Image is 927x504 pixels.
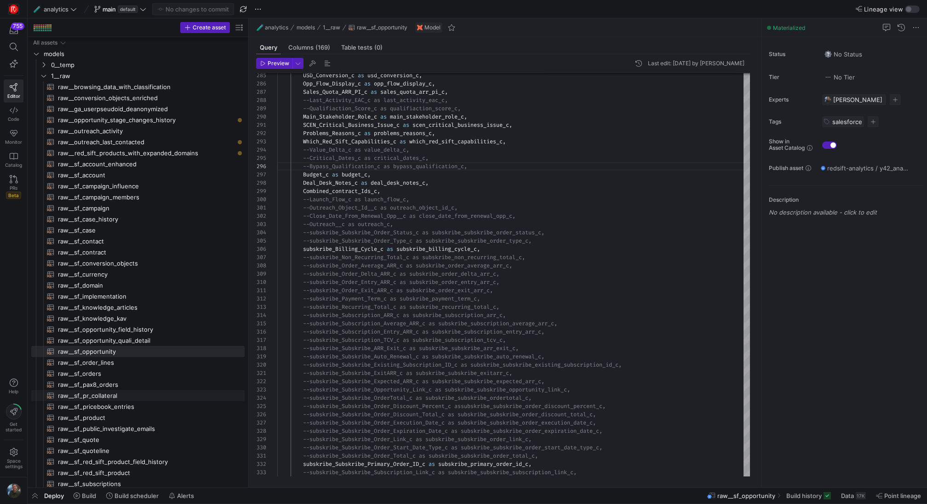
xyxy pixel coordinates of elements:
[58,368,234,379] span: raw__sf_orders​​​​​​​​​​
[856,492,866,499] div: 17K
[92,3,149,15] button: maindefault
[4,79,23,102] a: Editor
[464,212,515,220] span: m_renewal_opp_c,
[31,37,245,48] div: Press SPACE to select this row.
[31,3,79,15] button: 🧪analytics
[31,390,245,401] a: raw__sf_pr_collateral​​​​​​​​​​
[31,346,245,357] a: raw__sf_opportunity​​​​​​​​​​
[7,93,20,99] span: Editor
[303,303,464,311] span: --subskribe_Recurring_Total_c as subskribe_recurri
[31,170,245,181] div: Press SPACE to select this row.
[31,247,245,258] a: raw__sf_contract​​​​​​​​​​
[58,424,234,434] span: raw__sf_public_investigate_emails​​​​​​​​​​
[464,278,499,286] span: ntry_arr_c,
[58,280,234,291] span: raw__sf_domain​​​​​​​​​​
[31,280,245,291] a: raw__sf_domain​​​​​​​​​​
[256,170,266,179] div: 297
[31,192,245,203] a: raw__sf_campaign_members​​​​​​​​​​
[303,179,358,187] span: Deal_Desk_Notes_c
[58,379,234,390] span: raw__sf_pax8_orders​​​​​​​​​​
[31,125,245,136] a: raw__outreach_activity​​​​​​​​​​
[31,291,245,302] div: Press SPACE to select this row.
[114,492,159,499] span: Build scheduler
[303,229,464,236] span: --subskribe_Subskribe_Order_Status_c as subskribe_
[367,171,371,178] span: ,
[31,467,245,478] a: raw__sf_red_sift_product​​​​​​​​​​
[824,74,832,81] img: No tier
[769,96,815,103] span: Experts
[4,148,23,171] a: Catalog
[31,423,245,434] a: raw__sf_public_investigate_emails​​​​​​​​​​
[58,269,234,280] span: raw__sf_currency​​​​​​​​​​
[58,468,234,478] span: raw__sf_red_sift_product​​​​​​​​​​
[374,130,432,137] span: problems_reasons_c
[872,488,925,504] button: Point lineage
[58,247,234,258] span: raw__sf_contract​​​​​​​​​​
[256,328,266,336] div: 316
[432,80,435,87] span: ,
[31,478,245,489] a: raw__sf_subscriptions​​​​​​​​​​
[256,154,266,162] div: 295
[31,313,245,324] div: Press SPACE to select this row.
[254,22,291,33] button: 🧪analytics
[58,192,234,203] span: raw__sf_campaign_members​​​​​​​​​​
[58,214,234,225] span: raw__sf_case_history​​​​​​​​​​
[31,258,245,269] a: raw__sf_conversion_objects​​​​​​​​​​
[31,258,245,269] div: Press SPACE to select this row.
[31,170,245,181] a: raw__sf_account​​​​​​​​​​
[303,345,464,352] span: --subskribe_Subskribe_ARR_Exit_c as subskribe_subs
[769,138,805,151] span: Show in Asset Catalog
[31,379,245,390] a: raw__sf_pax8_orders​​​​​​​​​​
[432,130,435,137] span: ,
[303,237,464,244] span: --subskribe_Subskribe_Order_Type_c as subskribe_su
[769,197,923,203] p: Description
[58,126,234,136] span: raw__outreach_activity​​​​​​​​​​
[303,311,464,319] span: --subskribe_Subscription_ARR_c as subskribe_subscr
[256,129,266,137] div: 292
[31,136,245,147] a: raw__outreach_last_contacted​​​​​​​​​​
[31,324,245,335] div: Press SPACE to select this row.
[371,179,425,187] span: deal_desk_notes_c
[256,344,266,352] div: 318
[769,209,923,216] p: No description available - click to edit
[58,313,234,324] span: raw__sf_knowledge_kav​​​​​​​​​​
[303,212,464,220] span: --Close_Date_From_Renewal_Opp__c as close_date_fro
[648,60,744,67] div: Last edit: [DATE] by [PERSON_NAME]
[824,96,831,103] img: https://storage.googleapis.com/y42-prod-data-exchange/images/6IdsliWYEjCj6ExZYNtk9pMT8U8l8YHLguyz...
[256,104,266,113] div: 289
[827,164,908,172] span: redsift-analytics / y42_analytics_main / raw__sf_opportunity
[31,103,245,114] div: Press SPACE to select this row.
[769,74,815,80] span: Tier
[390,113,464,120] span: main_stakeholder_role_c
[58,291,234,302] span: raw__sf_implementation​​​​​​​​​​
[44,6,69,13] span: analytics
[31,225,245,236] div: Press SPACE to select this row.
[769,51,815,57] span: Status
[323,24,340,31] span: 1__raw
[31,181,245,192] a: raw__sf_campaign_influence​​​​​​​​​​
[31,236,245,247] a: raw__sf_contact​​​​​​​​​​
[4,171,23,203] a: PRsBeta
[303,154,429,162] span: --Critical_Dates_c as critical_dates_c,
[8,116,19,122] span: Code
[303,221,393,228] span: --Outreach__c as outreach_c,
[464,229,544,236] span: subskribe_order_status_c,
[256,270,266,278] div: 309
[103,6,116,13] span: main
[31,302,245,313] a: raw__sf_knowledge_articles​​​​​​​​​​
[31,324,245,335] a: raw__sf_opportunity_field_history​​​​​​​​​​
[256,79,266,88] div: 286
[58,402,234,412] span: raw__sf_pricebook_entries​​​​​​​​​​
[256,253,266,261] div: 307
[31,313,245,324] a: raw__sf_knowledge_kav​​​​​​​​​​
[31,48,245,59] div: Press SPACE to select this row.
[58,357,234,368] span: raw__sf_order_lines​​​​​​​​​​
[31,114,245,125] a: raw__opportunity_stage_changes_history​​​​​​​​​​
[256,237,266,245] div: 305
[58,479,234,489] span: raw__sf_subscriptions​​​​​​​​​​
[380,88,445,96] span: sales_quota_arr_pi_c
[417,25,423,30] img: undefined
[445,88,448,96] span: ,
[364,130,371,137] span: as
[256,58,292,69] button: Preview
